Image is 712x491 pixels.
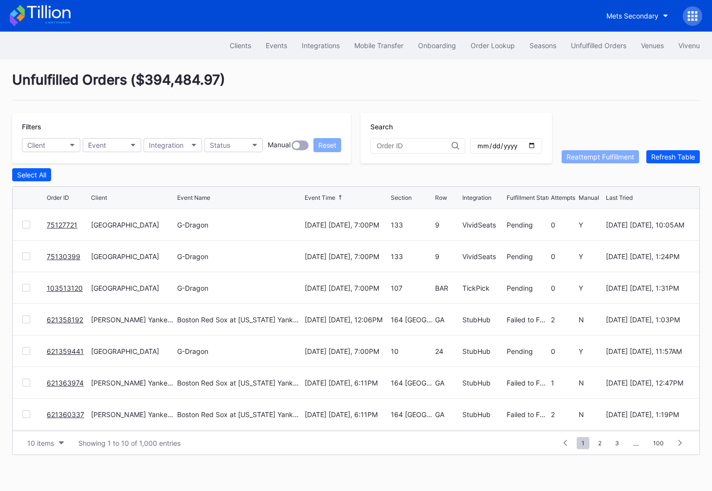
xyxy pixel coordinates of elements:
[12,168,51,181] button: Select All
[47,379,84,387] a: 621363974
[91,194,107,201] div: Client
[606,316,690,324] div: [DATE] [DATE], 1:03PM
[391,221,433,229] div: 133
[27,141,45,149] div: Client
[177,221,208,229] div: G-Dragon
[47,221,77,229] a: 75127721
[313,138,341,152] button: Reset
[564,36,634,54] button: Unfulfilled Orders
[435,284,460,292] div: BAR
[177,379,303,387] div: Boston Red Sox at [US_STATE] Yankees Parking
[462,379,504,387] div: StubHub
[646,150,700,163] button: Refresh Table
[305,194,335,201] div: Event Time
[593,437,606,449] span: 2
[305,347,388,355] div: [DATE] [DATE], 7:00PM
[305,252,388,261] div: [DATE] [DATE], 7:00PM
[648,437,669,449] span: 100
[678,41,700,50] div: Vivenu
[411,36,463,54] button: Onboarding
[258,36,294,54] a: Events
[12,71,700,101] div: Unfulfilled Orders ( $394,484.97 )
[507,347,548,355] div: Pending
[347,36,411,54] a: Mobile Transfer
[47,316,83,324] a: 621358192
[579,347,604,355] div: Y
[606,347,690,355] div: [DATE] [DATE], 11:57AM
[435,316,460,324] div: GA
[551,194,575,201] div: Attempts
[435,410,460,419] div: GA
[507,284,548,292] div: Pending
[671,36,707,54] button: Vivenu
[435,194,447,201] div: Row
[651,153,695,161] div: Refresh Table
[610,437,624,449] span: 3
[268,140,291,150] div: Manual
[177,316,303,324] div: Boston Red Sox at [US_STATE] Yankees Parking
[551,221,576,229] div: 0
[634,36,671,54] button: Venues
[305,284,388,292] div: [DATE] [DATE], 7:00PM
[551,284,576,292] div: 0
[471,41,515,50] div: Order Lookup
[210,141,230,149] div: Status
[435,379,460,387] div: GA
[391,284,433,292] div: 107
[626,439,646,447] div: ...
[599,7,675,25] button: Mets Secondary
[507,379,548,387] div: Failed to Fulfill
[305,316,388,324] div: [DATE] [DATE], 12:06PM
[551,410,576,419] div: 2
[370,123,542,131] div: Search
[418,41,456,50] div: Onboarding
[294,36,347,54] button: Integrations
[149,141,183,149] div: Integration
[551,316,576,324] div: 2
[177,347,208,355] div: G-Dragon
[91,379,175,387] div: [PERSON_NAME] Yankees Tickets
[91,284,175,292] div: [GEOGRAPHIC_DATA]
[222,36,258,54] button: Clients
[177,194,210,201] div: Event Name
[462,194,492,201] div: Integration
[305,379,388,387] div: [DATE] [DATE], 6:11PM
[606,410,690,419] div: [DATE] [DATE], 1:19PM
[435,347,460,355] div: 24
[177,284,208,292] div: G-Dragon
[302,41,340,50] div: Integrations
[391,379,433,387] div: 164 [GEOGRAPHIC_DATA]
[462,347,504,355] div: StubHub
[305,410,388,419] div: [DATE] [DATE], 6:11PM
[579,194,599,201] div: Manual
[22,437,69,450] button: 10 items
[606,252,690,261] div: [DATE] [DATE], 1:24PM
[579,252,604,261] div: Y
[571,41,626,50] div: Unfulfilled Orders
[318,141,336,149] div: Reset
[305,221,388,229] div: [DATE] [DATE], 7:00PM
[577,437,589,449] span: 1
[391,410,433,419] div: 164 [GEOGRAPHIC_DATA]
[507,221,548,229] div: Pending
[377,142,452,150] input: Order ID
[551,347,576,355] div: 0
[91,316,175,324] div: [PERSON_NAME] Yankees Tickets
[462,410,504,419] div: StubHub
[391,347,433,355] div: 10
[462,284,504,292] div: TickPick
[391,252,433,261] div: 133
[606,12,658,20] div: Mets Secondary
[551,252,576,261] div: 0
[606,379,690,387] div: [DATE] [DATE], 12:47PM
[522,36,564,54] button: Seasons
[47,284,83,292] a: 103513120
[463,36,522,54] button: Order Lookup
[47,347,84,355] a: 621359441
[91,347,175,355] div: [GEOGRAPHIC_DATA]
